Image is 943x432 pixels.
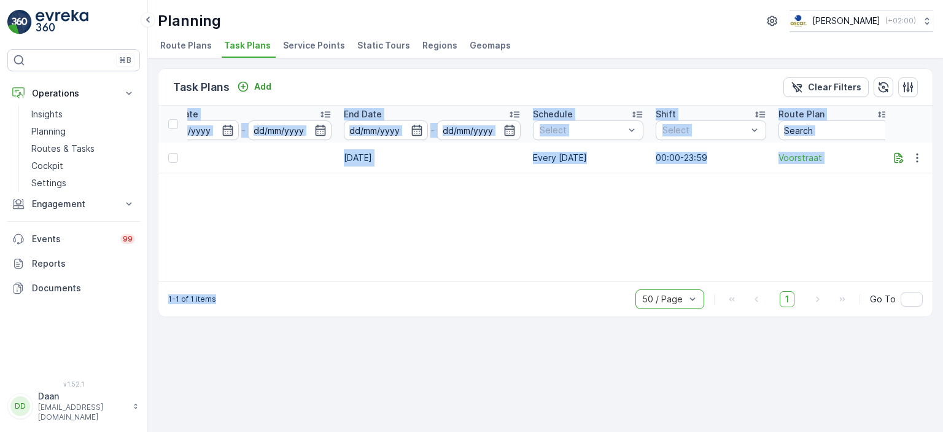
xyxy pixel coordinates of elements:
p: Insights [31,108,63,120]
input: dd/mm/yyyy [248,120,332,140]
a: Planning [26,123,140,140]
td: [DATE] [149,143,338,173]
p: Events [32,233,113,245]
p: 99 [123,234,133,244]
input: dd/mm/yyyy [344,120,428,140]
p: Select [662,124,747,136]
button: Engagement [7,192,140,216]
p: Daan [38,390,126,403]
p: Schedule [533,108,573,120]
p: Documents [32,282,135,294]
span: v 1.52.1 [7,380,140,388]
button: Add [232,79,276,94]
span: 1 [780,291,794,307]
span: Route Plans [160,39,212,52]
p: Planning [31,125,66,138]
p: [EMAIL_ADDRESS][DOMAIN_NAME] [38,403,126,422]
a: Voorstraat [778,152,889,164]
p: Shift [656,108,676,120]
img: basis-logo_rgb2x.png [790,14,807,28]
a: Cockpit [26,157,140,175]
p: Route Plan [778,108,825,120]
button: DDDaan[EMAIL_ADDRESS][DOMAIN_NAME] [7,390,140,422]
a: Documents [7,276,140,300]
img: logo [7,10,32,34]
span: Geomaps [470,39,511,52]
p: [PERSON_NAME] [812,15,880,27]
span: Go To [870,293,896,305]
input: Search [778,120,889,140]
p: Settings [31,177,66,189]
p: - [430,123,435,138]
span: Static Tours [357,39,410,52]
p: End Date [344,108,382,120]
div: Toggle Row Selected [168,153,178,163]
span: Regions [422,39,457,52]
p: - [241,123,246,138]
td: [DATE] [338,143,527,173]
p: Select [540,124,624,136]
p: Clear Filters [808,81,861,93]
p: Cockpit [31,160,63,172]
button: Operations [7,81,140,106]
p: Task Plans [173,79,230,96]
img: logo_light-DOdMpM7g.png [36,10,88,34]
p: Every [DATE] [533,152,643,164]
button: Clear Filters [783,77,869,97]
p: Routes & Tasks [31,143,95,155]
p: Engagement [32,198,115,210]
p: Planning [158,11,221,31]
p: ( +02:00 ) [885,16,916,26]
button: [PERSON_NAME](+02:00) [790,10,933,32]
p: Add [254,81,271,93]
input: dd/mm/yyyy [437,120,521,140]
a: Insights [26,106,140,123]
div: DD [10,396,30,416]
input: dd/mm/yyyy [155,120,239,140]
a: Routes & Tasks [26,140,140,157]
a: Events99 [7,227,140,251]
p: Reports [32,257,135,270]
a: Reports [7,251,140,276]
span: Service Points [283,39,345,52]
p: 1-1 of 1 items [168,294,216,304]
p: ⌘B [119,55,131,65]
p: 00:00-23:59 [656,152,766,164]
p: Operations [32,87,115,100]
a: Settings [26,175,140,192]
span: Task Plans [224,39,271,52]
